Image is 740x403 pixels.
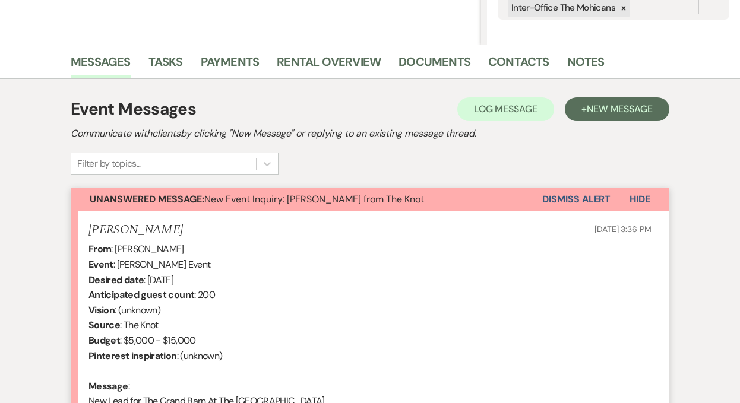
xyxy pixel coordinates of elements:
b: Source [88,319,120,331]
b: Vision [88,304,115,316]
button: Log Message [457,97,554,121]
b: Event [88,258,113,271]
a: Rental Overview [277,52,381,78]
a: Payments [201,52,260,78]
button: Hide [611,188,669,211]
h1: Event Messages [71,97,196,122]
a: Contacts [488,52,549,78]
b: Message [88,380,128,392]
strong: Unanswered Message: [90,193,204,205]
span: New Message [587,103,653,115]
h5: [PERSON_NAME] [88,223,183,237]
h2: Communicate with clients by clicking "New Message" or replying to an existing message thread. [71,126,669,141]
a: Documents [399,52,470,78]
b: Desired date [88,274,144,286]
span: Hide [630,193,650,205]
b: Pinterest inspiration [88,350,177,362]
span: [DATE] 3:36 PM [594,224,652,234]
b: From [88,243,111,255]
a: Tasks [148,52,183,78]
span: New Event Inquiry: [PERSON_NAME] from The Knot [90,193,424,205]
span: Log Message [474,103,537,115]
a: Notes [567,52,605,78]
b: Budget [88,334,120,347]
button: Unanswered Message:New Event Inquiry: [PERSON_NAME] from The Knot [71,188,542,211]
div: Filter by topics... [77,157,141,171]
button: Dismiss Alert [542,188,611,211]
button: +New Message [565,97,669,121]
b: Anticipated guest count [88,288,194,301]
a: Messages [71,52,131,78]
